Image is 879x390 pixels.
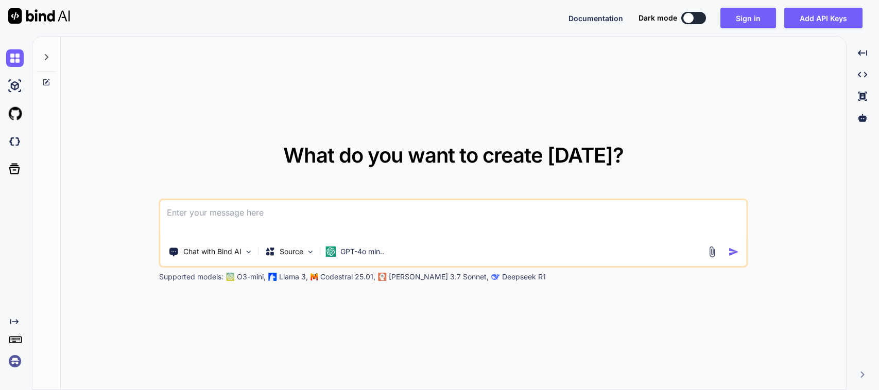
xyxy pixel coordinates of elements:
[378,273,387,281] img: claude
[6,49,24,67] img: chat
[279,272,308,282] p: Llama 3,
[639,13,677,23] span: Dark mode
[283,143,624,168] span: What do you want to create [DATE]?
[568,13,623,24] button: Documentation
[237,272,266,282] p: O3-mini,
[245,247,253,256] img: Pick Tools
[306,247,315,256] img: Pick Models
[492,273,500,281] img: claude
[706,246,718,258] img: attachment
[728,246,739,257] img: icon
[568,14,623,23] span: Documentation
[6,133,24,150] img: darkCloudIdeIcon
[6,105,24,122] img: githubLight
[6,352,24,370] img: signin
[720,8,776,28] button: Sign in
[227,273,235,281] img: GPT-4
[183,246,242,257] p: Chat with Bind AI
[269,273,277,281] img: Llama2
[8,8,70,24] img: Bind AI
[502,272,546,282] p: Deepseek R1
[311,273,318,280] img: Mistral-AI
[784,8,863,28] button: Add API Keys
[6,77,24,95] img: ai-studio
[389,272,489,282] p: [PERSON_NAME] 3.7 Sonnet,
[326,246,336,257] img: GPT-4o mini
[159,272,223,282] p: Supported models:
[320,272,375,282] p: Codestral 25.01,
[280,246,303,257] p: Source
[340,246,384,257] p: GPT-4o min..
